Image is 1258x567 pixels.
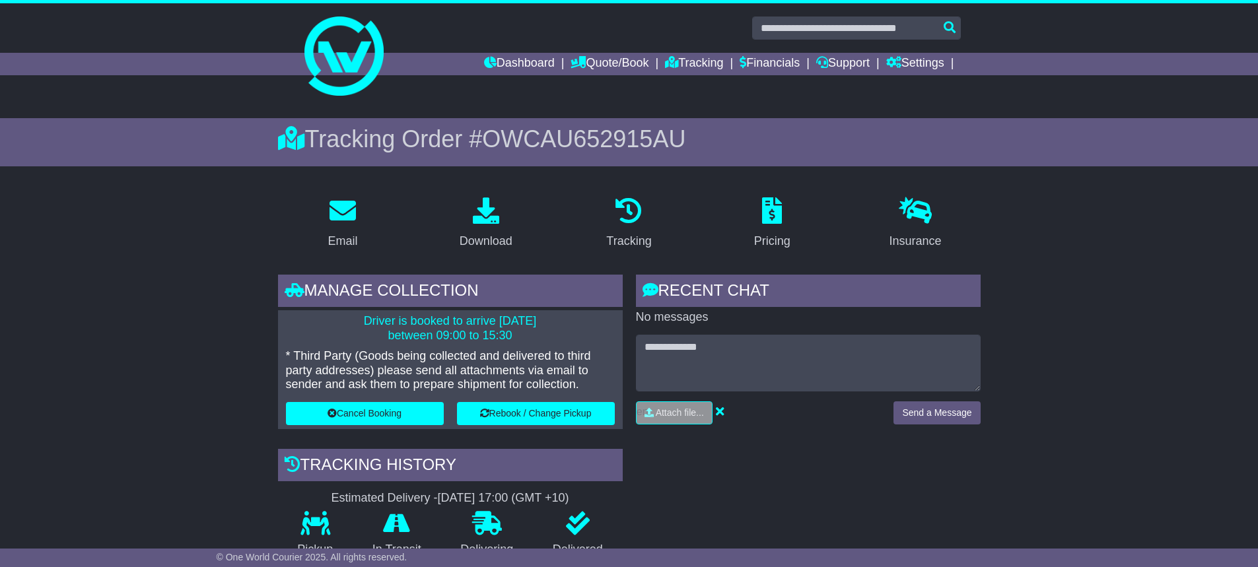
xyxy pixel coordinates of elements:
[457,402,615,425] button: Rebook / Change Pickup
[451,193,521,255] a: Download
[484,53,555,75] a: Dashboard
[278,449,623,484] div: Tracking history
[278,491,623,506] div: Estimated Delivery -
[319,193,366,255] a: Email
[533,543,623,557] p: Delivered
[286,402,444,425] button: Cancel Booking
[816,53,870,75] a: Support
[460,232,512,250] div: Download
[598,193,660,255] a: Tracking
[217,552,407,562] span: © One World Courier 2025. All rights reserved.
[754,232,790,250] div: Pricing
[746,193,799,255] a: Pricing
[328,232,357,250] div: Email
[441,543,534,557] p: Delivering
[278,543,353,557] p: Pickup
[278,275,623,310] div: Manage collection
[881,193,950,255] a: Insurance
[606,232,651,250] div: Tracking
[740,53,800,75] a: Financials
[636,275,981,310] div: RECENT CHAT
[482,125,685,152] span: OWCAU652915AU
[438,491,569,506] div: [DATE] 17:00 (GMT +10)
[665,53,723,75] a: Tracking
[286,314,615,343] p: Driver is booked to arrive [DATE] between 09:00 to 15:30
[893,401,980,424] button: Send a Message
[571,53,648,75] a: Quote/Book
[353,543,441,557] p: In Transit
[886,53,944,75] a: Settings
[278,125,981,153] div: Tracking Order #
[890,232,942,250] div: Insurance
[636,310,981,325] p: No messages
[286,349,615,392] p: * Third Party (Goods being collected and delivered to third party addresses) please send all atta...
